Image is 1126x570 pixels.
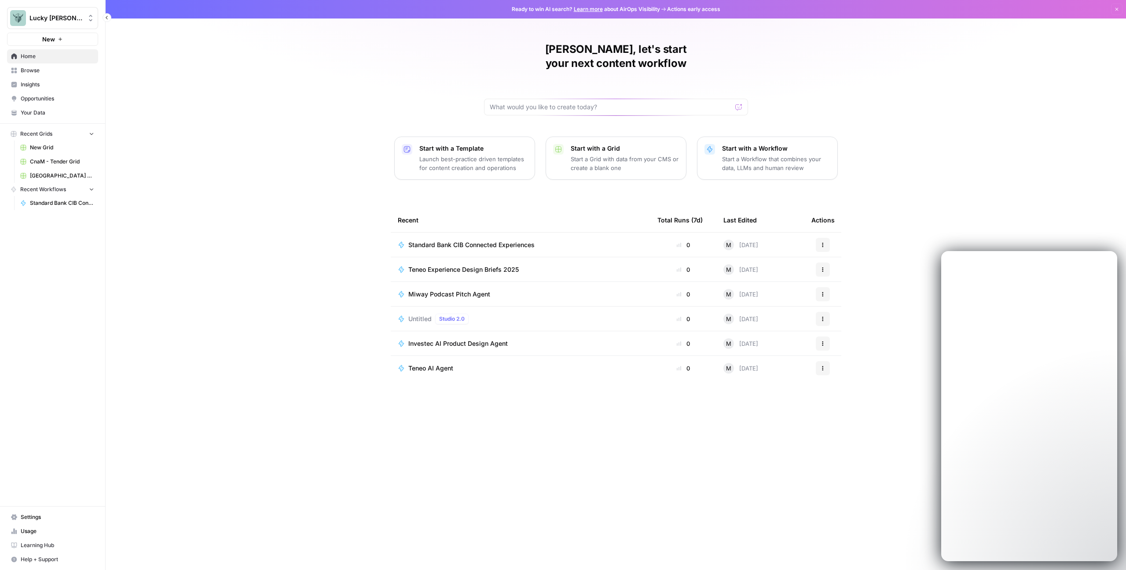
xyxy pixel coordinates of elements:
[723,264,758,275] div: [DATE]
[16,155,98,169] a: CnaM - Tender Grid
[657,315,709,323] div: 0
[30,172,94,180] span: [GEOGRAPHIC_DATA] Tender - Stories
[42,35,55,44] span: New
[722,155,830,172] p: Start a Workflow that combines your data, LLMs and human review
[16,169,98,183] a: [GEOGRAPHIC_DATA] Tender - Stories
[10,10,26,26] img: Lucky Beard Logo
[811,208,835,232] div: Actions
[723,363,758,374] div: [DATE]
[408,265,519,274] span: Teneo Experience Design Briefs 2025
[7,127,98,141] button: Recent Grids
[723,338,758,349] div: [DATE]
[571,155,679,172] p: Start a Grid with data from your CMS or create a blank one
[726,241,731,249] span: M
[21,95,94,103] span: Opportunities
[657,265,709,274] div: 0
[7,552,98,566] button: Help + Support
[667,5,720,13] span: Actions early access
[21,67,94,74] span: Browse
[398,265,643,274] a: Teneo Experience Design Briefs 2025
[723,240,758,250] div: [DATE]
[21,541,94,549] span: Learning Hub
[21,513,94,521] span: Settings
[439,315,465,323] span: Studio 2.0
[16,141,98,155] a: New Grid
[574,6,603,12] a: Learn more
[30,144,94,152] span: New Grid
[408,339,508,348] span: Investec AI Product Design Agent
[657,241,709,249] div: 0
[726,265,731,274] span: M
[21,109,94,117] span: Your Data
[398,208,643,232] div: Recent
[7,33,98,46] button: New
[408,290,490,299] span: Miway Podcast Pitch Agent
[398,364,643,373] a: Teneo AI Agent
[7,538,98,552] a: Learning Hub
[941,251,1117,561] iframe: Intercom live chat
[7,183,98,196] button: Recent Workflows
[398,241,643,249] a: Standard Bank CIB Connected Experiences
[398,290,643,299] a: Miway Podcast Pitch Agent
[726,290,731,299] span: M
[408,241,535,249] span: Standard Bank CIB Connected Experiences
[7,49,98,63] a: Home
[21,555,94,563] span: Help + Support
[30,158,94,166] span: CnaM - Tender Grid
[512,5,660,13] span: Ready to win AI search? about AirOps Visibility
[723,314,758,324] div: [DATE]
[408,315,432,323] span: Untitled
[21,527,94,535] span: Usage
[7,106,98,120] a: Your Data
[398,314,643,324] a: UntitledStudio 2.0
[21,52,94,60] span: Home
[723,208,757,232] div: Last Edited
[29,14,83,22] span: Lucky [PERSON_NAME]
[419,144,528,153] p: Start with a Template
[398,339,643,348] a: Investec AI Product Design Agent
[30,199,94,207] span: Standard Bank CIB Connected Experiences
[490,103,732,111] input: What would you like to create today?
[546,137,686,180] button: Start with a GridStart a Grid with data from your CMS or create a blank one
[722,144,830,153] p: Start with a Workflow
[20,130,52,138] span: Recent Grids
[657,364,709,373] div: 0
[7,78,98,92] a: Insights
[723,289,758,300] div: [DATE]
[7,510,98,524] a: Settings
[16,196,98,210] a: Standard Bank CIB Connected Experiences
[657,339,709,348] div: 0
[657,208,703,232] div: Total Runs (7d)
[7,524,98,538] a: Usage
[726,315,731,323] span: M
[7,63,98,78] a: Browse
[697,137,838,180] button: Start with a WorkflowStart a Workflow that combines your data, LLMs and human review
[20,185,66,193] span: Recent Workflows
[571,144,679,153] p: Start with a Grid
[657,290,709,299] div: 0
[408,364,453,373] span: Teneo AI Agent
[21,81,94,89] span: Insights
[726,339,731,348] span: M
[726,364,731,373] span: M
[7,7,98,29] button: Workspace: Lucky Beard
[7,92,98,106] a: Opportunities
[419,155,528,172] p: Launch best-practice driven templates for content creation and operations
[394,137,535,180] button: Start with a TemplateLaunch best-practice driven templates for content creation and operations
[484,42,748,70] h1: [PERSON_NAME], let's start your next content workflow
